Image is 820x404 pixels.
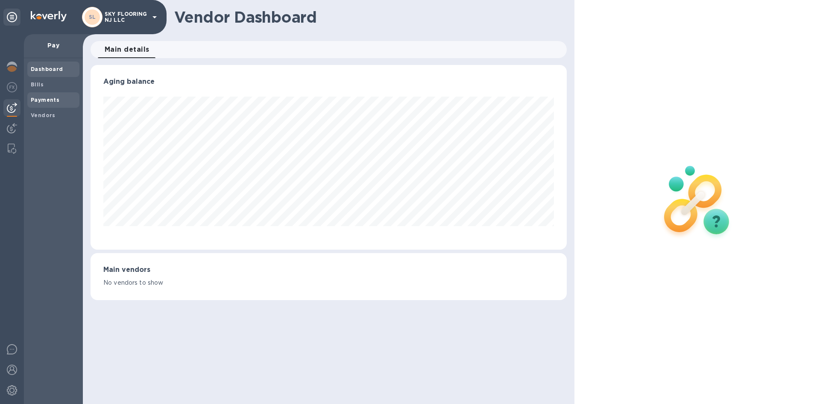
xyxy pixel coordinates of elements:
[31,66,63,72] b: Dashboard
[31,81,44,88] b: Bills
[7,82,17,92] img: Foreign exchange
[103,278,554,287] p: No vendors to show
[31,97,59,103] b: Payments
[31,11,67,21] img: Logo
[89,14,96,20] b: SL
[174,8,561,26] h1: Vendor Dashboard
[103,78,554,86] h3: Aging balance
[31,112,56,118] b: Vendors
[105,11,147,23] p: SKY FLOORING NJ LLC
[3,9,20,26] div: Unpin categories
[103,266,554,274] h3: Main vendors
[105,44,149,56] span: Main details
[31,41,76,50] p: Pay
